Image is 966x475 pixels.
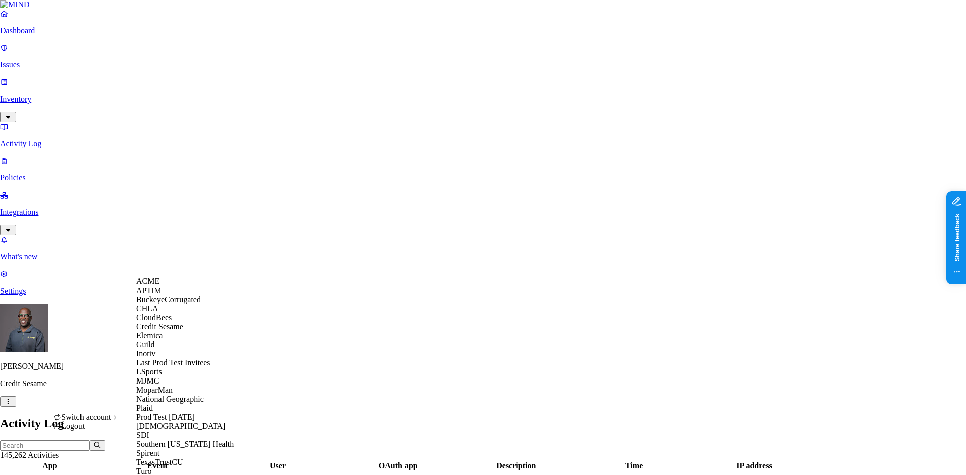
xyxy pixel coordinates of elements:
span: CHLA [136,304,158,313]
span: Plaid [136,404,153,412]
span: SDI [136,431,149,439]
span: Credit Sesame [136,322,183,331]
span: MoparMan [136,386,173,394]
span: CloudBees [136,313,172,322]
span: National Geographic [136,395,204,403]
span: Spirent [136,449,159,457]
span: LSports [136,367,162,376]
span: Elemica [136,331,163,340]
span: ACME [136,277,159,286]
span: APTIM [136,286,162,295]
span: Inotiv [136,349,155,358]
span: Switch account [61,413,111,421]
span: Prod Test [DATE] [136,413,195,421]
span: MJMC [136,376,159,385]
div: Logout [53,422,119,431]
span: Guild [136,340,154,349]
span: BuckeyeCorrugated [136,295,201,304]
span: Southern [US_STATE] Health [136,440,234,448]
span: [DEMOGRAPHIC_DATA] [136,422,225,430]
span: TexasTrustCU [136,458,183,466]
span: Last Prod Test Invitees [136,358,210,367]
